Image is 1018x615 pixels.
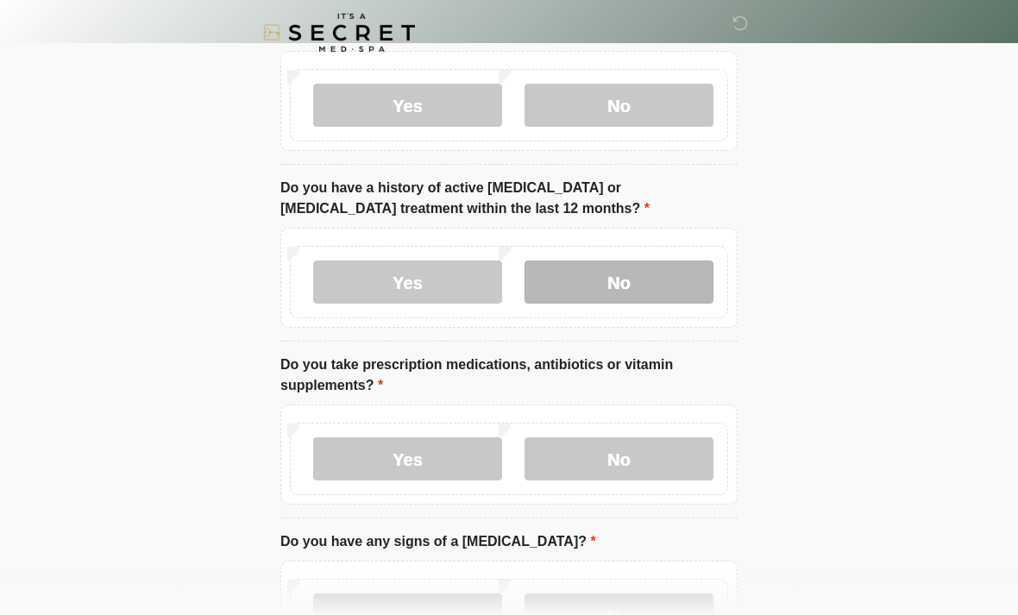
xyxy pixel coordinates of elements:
[280,531,596,552] label: Do you have any signs of a [MEDICAL_DATA]?
[280,178,738,219] label: Do you have a history of active [MEDICAL_DATA] or [MEDICAL_DATA] treatment within the last 12 mon...
[313,260,502,304] label: Yes
[313,437,502,480] label: Yes
[525,437,713,480] label: No
[525,84,713,127] label: No
[263,13,415,52] img: It's A Secret Med Spa Logo
[280,355,738,396] label: Do you take prescription medications, antibiotics or vitamin supplements?
[525,260,713,304] label: No
[313,84,502,127] label: Yes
